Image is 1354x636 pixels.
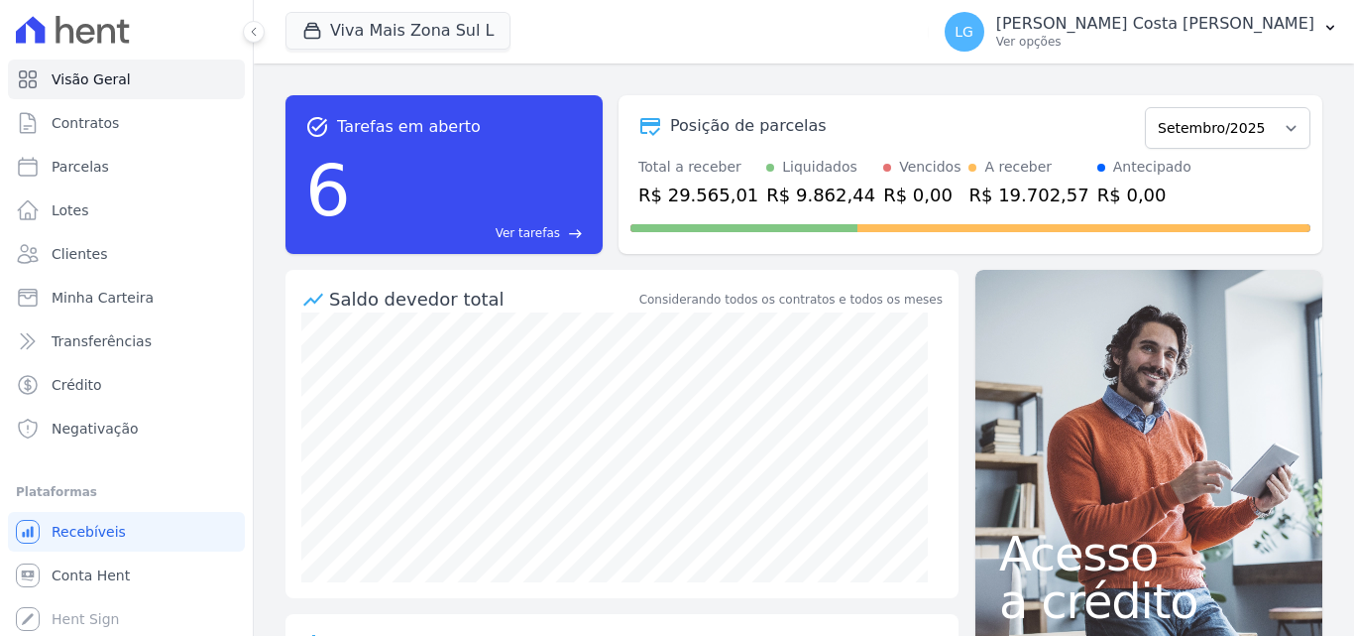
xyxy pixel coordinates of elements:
a: Clientes [8,234,245,274]
button: Viva Mais Zona Sul L [285,12,510,50]
span: Parcelas [52,157,109,177]
a: Contratos [8,103,245,143]
p: Ver opções [996,34,1314,50]
div: Posição de parcelas [670,114,827,138]
span: Minha Carteira [52,288,154,308]
a: Crédito [8,365,245,405]
div: Liquidados [782,157,857,178]
span: east [568,226,583,241]
div: R$ 29.565,01 [638,182,758,208]
span: Lotes [52,200,89,220]
div: 6 [305,139,351,242]
span: Negativação [52,419,139,439]
span: a crédito [999,577,1298,625]
div: R$ 9.862,44 [766,182,875,208]
div: Total a receber [638,157,758,178]
button: LG [PERSON_NAME] Costa [PERSON_NAME] Ver opções [929,4,1354,60]
a: Recebíveis [8,512,245,552]
div: R$ 0,00 [883,182,960,208]
a: Minha Carteira [8,278,245,318]
a: Parcelas [8,147,245,187]
p: [PERSON_NAME] Costa [PERSON_NAME] [996,14,1314,34]
span: Acesso [999,530,1298,577]
div: R$ 0,00 [1097,182,1191,208]
div: Considerando todos os contratos e todos os meses [639,291,943,309]
div: Antecipado [1113,157,1191,178]
span: task_alt [305,115,329,139]
span: Visão Geral [52,69,131,89]
span: Contratos [52,113,119,133]
a: Visão Geral [8,60,245,99]
div: Saldo devedor total [329,286,635,313]
div: R$ 19.702,57 [968,182,1088,208]
span: Crédito [52,375,102,395]
div: Plataformas [16,480,237,504]
a: Transferências [8,321,245,361]
a: Lotes [8,191,245,230]
span: Ver tarefas [496,224,560,242]
span: LG [955,25,973,39]
span: Recebíveis [52,522,126,542]
div: Vencidos [899,157,960,178]
span: Clientes [52,244,107,264]
span: Tarefas em aberto [337,115,481,139]
a: Conta Hent [8,556,245,595]
a: Negativação [8,409,245,448]
a: Ver tarefas east [359,224,583,242]
div: A receber [984,157,1052,178]
span: Conta Hent [52,566,130,585]
span: Transferências [52,331,152,351]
